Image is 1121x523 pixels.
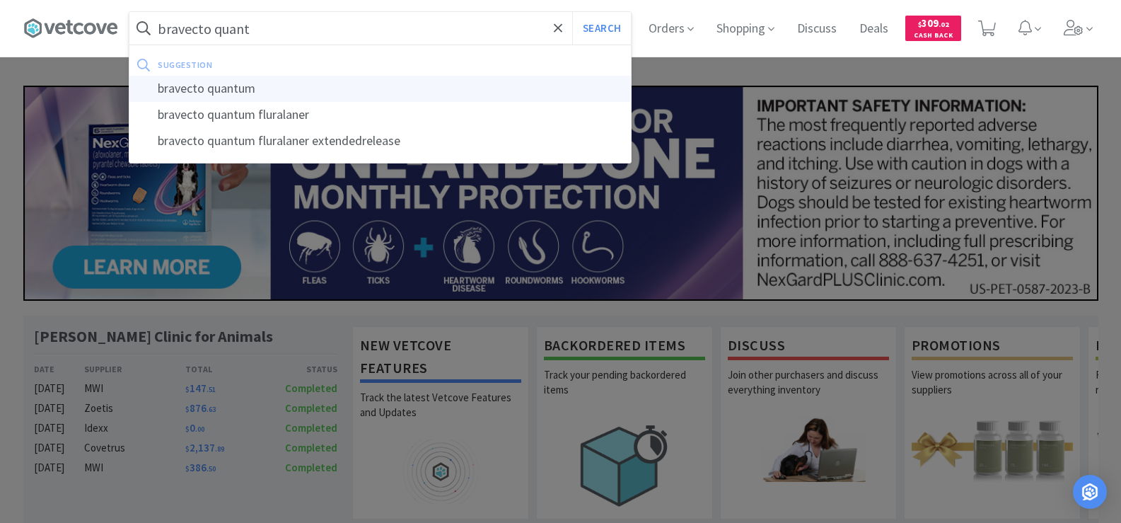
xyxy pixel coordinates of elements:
[918,20,922,29] span: $
[129,128,631,154] div: bravecto quantum fluralaner extendedrelease
[129,76,631,102] div: bravecto quantum
[939,20,949,29] span: . 02
[791,23,842,35] a: Discuss
[1073,475,1107,509] div: Open Intercom Messenger
[905,9,961,47] a: $309.02Cash Back
[158,54,417,76] div: suggestion
[129,12,631,45] input: Search by item, sku, manufacturer, ingredient, size...
[918,16,949,30] span: 309
[854,23,894,35] a: Deals
[914,32,953,41] span: Cash Back
[572,12,631,45] button: Search
[129,102,631,128] div: bravecto quantum fluralaner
